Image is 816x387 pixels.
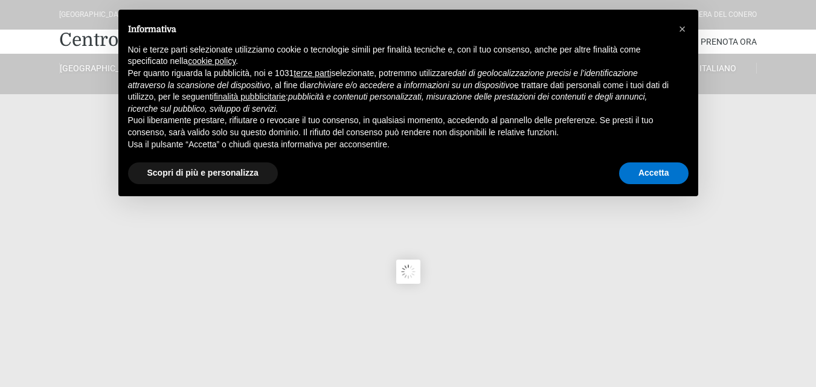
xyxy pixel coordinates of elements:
a: Italiano [679,63,757,74]
p: Per quanto riguarda la pubblicità, noi e 1031 selezionate, potremmo utilizzare , al fine di e tra... [128,68,669,115]
button: finalità pubblicitarie [214,91,286,103]
em: dati di geolocalizzazione precisi e l’identificazione attraverso la scansione del dispositivo [128,68,638,90]
p: Noi e terze parti selezionate utilizziamo cookie o tecnologie simili per finalità tecniche e, con... [128,44,669,68]
h2: Informativa [128,24,669,34]
em: archiviare e/o accedere a informazioni su un dispositivo [306,80,514,90]
button: Scopri di più e personalizza [128,162,278,184]
a: cookie policy [188,56,236,66]
a: Centro Vacanze De Angelis [59,28,292,52]
div: Riviera Del Conero [686,9,757,21]
div: [GEOGRAPHIC_DATA] [59,9,129,21]
a: Prenota Ora [701,30,757,54]
span: × [679,22,686,36]
span: Italiano [699,63,736,73]
em: pubblicità e contenuti personalizzati, misurazione delle prestazioni dei contenuti e degli annunc... [128,92,647,114]
p: Usa il pulsante “Accetta” o chiudi questa informativa per acconsentire. [128,139,669,151]
button: Chiudi questa informativa [673,19,692,39]
a: [GEOGRAPHIC_DATA] [59,63,137,74]
button: terze parti [294,68,331,80]
p: Puoi liberamente prestare, rifiutare o revocare il tuo consenso, in qualsiasi momento, accedendo ... [128,115,669,138]
button: Accetta [619,162,689,184]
